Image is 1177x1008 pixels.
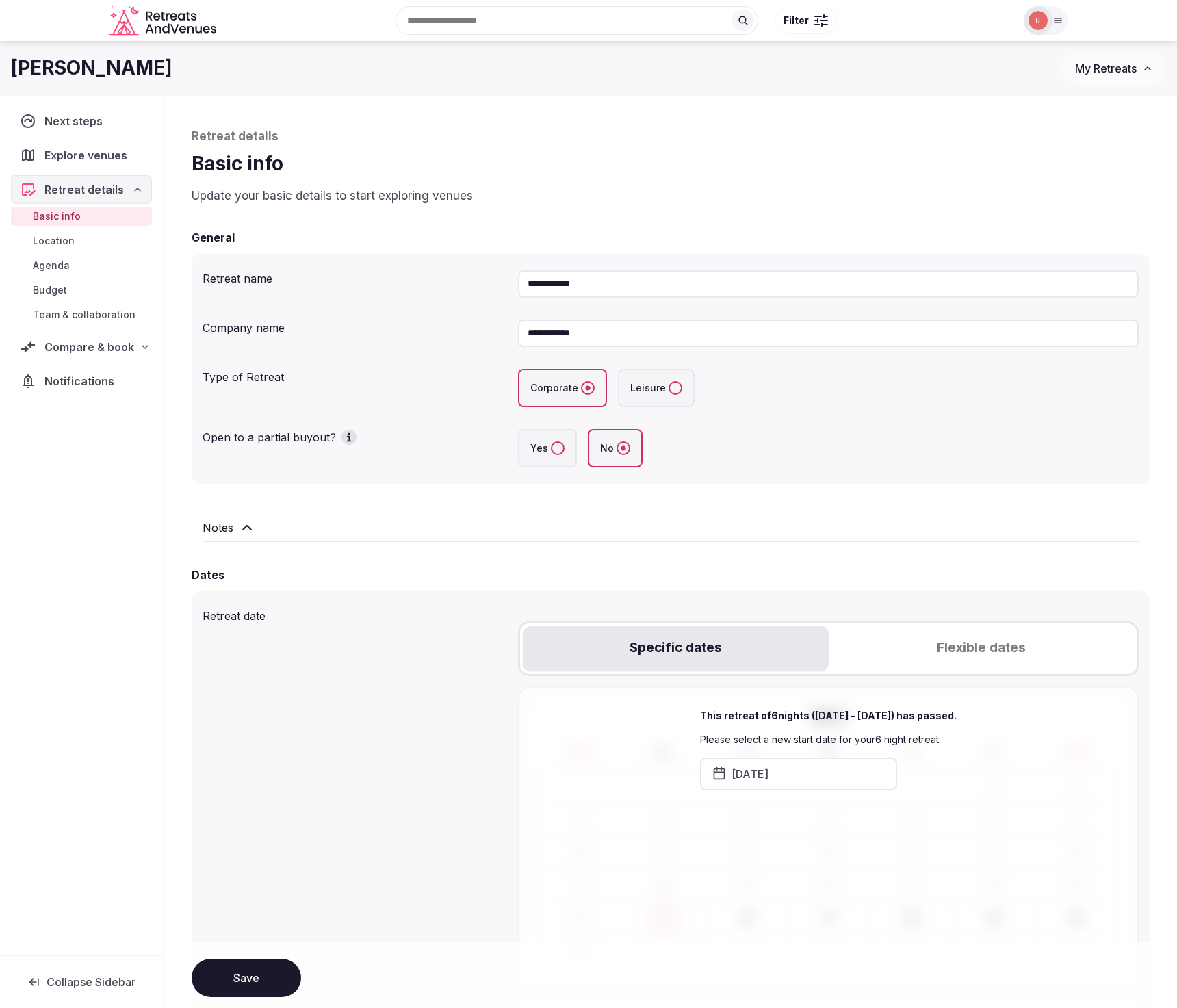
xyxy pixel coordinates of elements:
[192,188,1150,205] p: Update your basic details to start exploring venues
[588,429,643,467] label: No
[203,519,233,536] h2: Notes
[551,441,565,455] button: Yes
[669,381,682,395] button: Leisure
[33,308,135,322] span: Team & collaboration
[203,314,507,336] div: Company name
[700,709,957,723] p: This retreat of 6 nights ( [DATE] - [DATE] ) has passed.
[109,5,219,36] a: Visit the homepage
[33,283,67,297] span: Budget
[784,14,809,27] span: Filter
[518,429,577,467] label: Yes
[192,129,1150,145] p: Retreat details
[11,55,172,81] h1: [PERSON_NAME]
[47,975,135,989] span: Collapse Sidebar
[700,733,957,747] p: Please select a new start date for your 6 night retreat.
[700,758,897,790] button: [DATE]
[11,281,152,300] a: Budget
[44,147,133,164] span: Explore venues
[192,959,301,997] button: Save
[11,967,152,997] button: Collapse Sidebar
[11,207,152,226] a: Basic info
[1029,11,1048,30] img: Ryan Sanford
[523,626,828,671] button: Specific dates
[1075,62,1137,75] span: My Retreats
[618,369,695,407] label: Leisure
[11,305,152,324] a: Team & collaboration
[203,265,507,287] div: Retreat name
[44,113,108,129] span: Next steps
[203,363,507,385] div: Type of Retreat
[44,181,124,198] span: Retreat details
[192,567,224,583] h2: Dates
[518,369,607,407] label: Corporate
[11,231,152,250] a: Location
[203,602,507,624] div: Retreat date
[775,8,837,34] button: Filter
[192,151,1150,177] h1: Basic info
[33,259,70,272] span: Agenda
[829,626,1134,671] button: Flexible dates
[617,441,630,455] button: No
[581,381,595,395] button: Corporate
[33,234,75,248] span: Location
[11,256,152,275] a: Agenda
[11,367,152,396] a: Notifications
[192,229,235,246] h2: General
[11,141,152,170] a: Explore venues
[44,373,120,389] span: Notifications
[203,424,507,445] div: Open to a partial buyout?
[44,339,134,355] span: Compare & book
[109,5,219,36] svg: Retreats and Venues company logo
[11,107,152,135] a: Next steps
[33,209,81,223] span: Basic info
[1062,51,1166,86] button: My Retreats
